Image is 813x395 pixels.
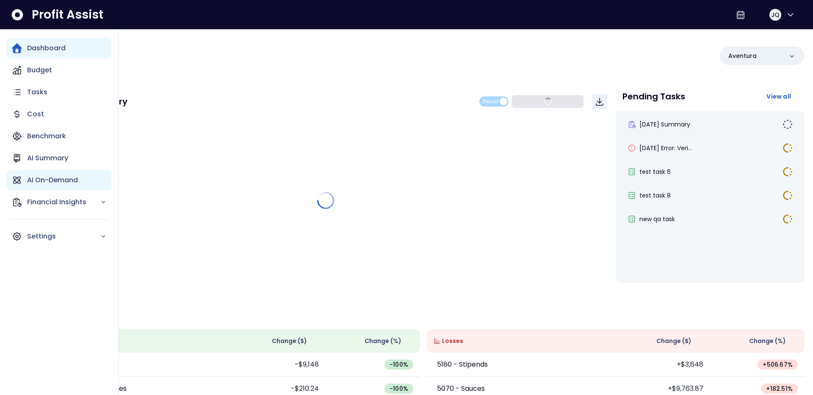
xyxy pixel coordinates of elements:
img: In Progress [783,190,793,200]
p: Aventura [728,52,757,60]
span: [DATE] Error: Veri... [639,144,692,152]
span: + 182.51 % [766,384,793,393]
img: In Progress [783,214,793,224]
span: new qa task [639,215,675,223]
img: Not yet Started [783,119,793,129]
button: Download [592,94,607,109]
span: Change (%) [749,337,786,346]
img: In Progress [783,167,793,177]
p: Benchmark [27,131,66,141]
span: Change ( $ ) [656,337,691,346]
p: Tasks [27,87,47,97]
p: Budget [27,65,52,75]
p: AI Summary [27,153,68,163]
td: -$9,148 [231,353,326,377]
span: test task 8 [639,191,671,200]
p: 5070 - Sauces [437,384,485,394]
p: Wins & Losses [42,310,805,319]
td: +$3,648 [616,353,710,377]
button: View all [760,89,798,104]
img: In Progress [783,143,793,153]
p: AI On-Demand [27,175,78,185]
span: Change ( $ ) [272,337,307,346]
span: test task 6 [639,167,671,176]
p: Settings [27,231,100,241]
span: JQ [771,11,780,19]
span: Losses [442,337,463,346]
span: View all [766,92,791,101]
span: + 506.67 % [763,360,793,369]
span: Profit Assist [32,7,103,22]
p: Dashboard [27,43,66,53]
p: Cost [27,109,44,119]
p: Pending Tasks [622,92,685,101]
span: [DATE] Summary [639,120,690,129]
span: Change (%) [365,337,401,346]
span: -100 % [390,384,408,393]
span: -100 % [390,360,408,369]
p: Financial Insights [27,197,100,207]
p: 5180 - Stipends [437,359,488,370]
